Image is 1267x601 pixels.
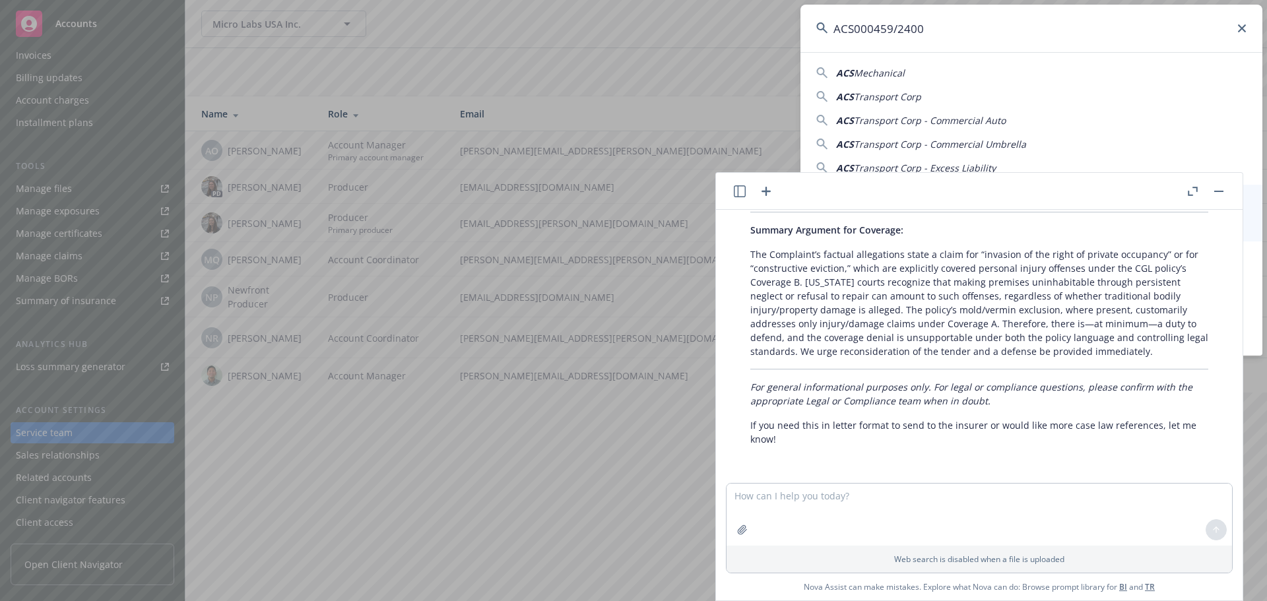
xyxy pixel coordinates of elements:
span: Summary Argument for Coverage: [750,224,903,236]
span: Transport Corp [854,90,921,103]
input: Search... [800,5,1262,52]
a: TR [1145,581,1155,592]
span: ACS [836,90,854,103]
span: ACS [836,138,854,150]
p: Web search is disabled when a file is uploaded [734,554,1224,565]
span: Mechanical [854,67,905,79]
p: The Complaint’s factual allegations state a claim for “invasion of the right of private occupancy... [750,247,1208,358]
span: ACS [836,67,854,79]
p: If you need this in letter format to send to the insurer or would like more case law references, ... [750,418,1208,446]
span: Transport Corp - Commercial Umbrella [854,138,1026,150]
span: ACS [836,114,854,127]
a: BI [1119,581,1127,592]
span: Transport Corp - Excess Liability [854,162,996,174]
span: Transport Corp - Commercial Auto [854,114,1006,127]
em: For general informational purposes only. For legal or compliance questions, please confirm with t... [750,381,1192,407]
span: Nova Assist can make mistakes. Explore what Nova can do: Browse prompt library for and [721,573,1237,600]
span: ACS [836,162,854,174]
